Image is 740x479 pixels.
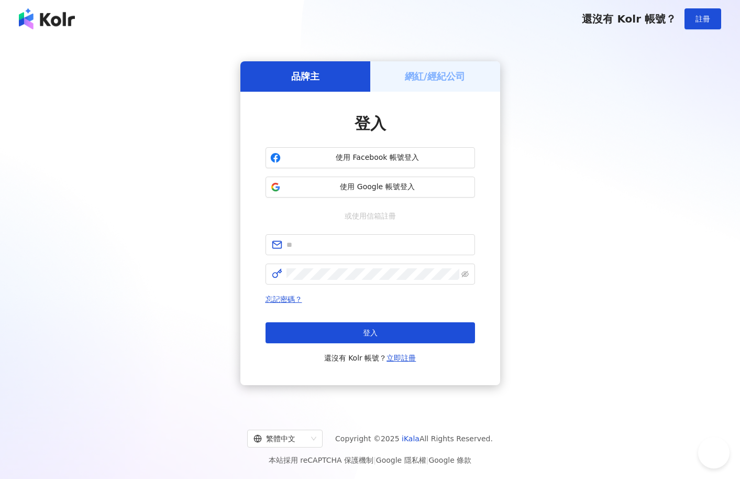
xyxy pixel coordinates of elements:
[461,270,469,278] span: eye-invisible
[695,15,710,23] span: 註冊
[363,329,378,337] span: 登入
[428,456,471,464] a: Google 條款
[324,352,416,364] span: 還沒有 Kolr 帳號？
[684,8,721,29] button: 註冊
[386,354,416,362] a: 立即註冊
[285,153,470,163] span: 使用 Facebook 帳號登入
[402,434,419,443] a: iKala
[266,177,475,198] button: 使用 Google 帳號登入
[266,147,475,168] button: 使用 Facebook 帳號登入
[291,70,319,83] h5: 品牌主
[698,437,730,469] iframe: Help Scout Beacon - Open
[337,210,403,222] span: 或使用信箱註冊
[335,432,493,445] span: Copyright © 2025 All Rights Reserved.
[405,70,465,83] h5: 網紅/經紀公司
[426,456,429,464] span: |
[266,322,475,343] button: 登入
[19,8,75,29] img: logo
[582,13,676,25] span: 還沒有 Kolr 帳號？
[355,114,386,133] span: 登入
[253,430,307,447] div: 繁體中文
[285,182,470,192] span: 使用 Google 帳號登入
[373,456,376,464] span: |
[376,456,426,464] a: Google 隱私權
[269,454,471,466] span: 本站採用 reCAPTCHA 保護機制
[266,295,302,303] a: 忘記密碼？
